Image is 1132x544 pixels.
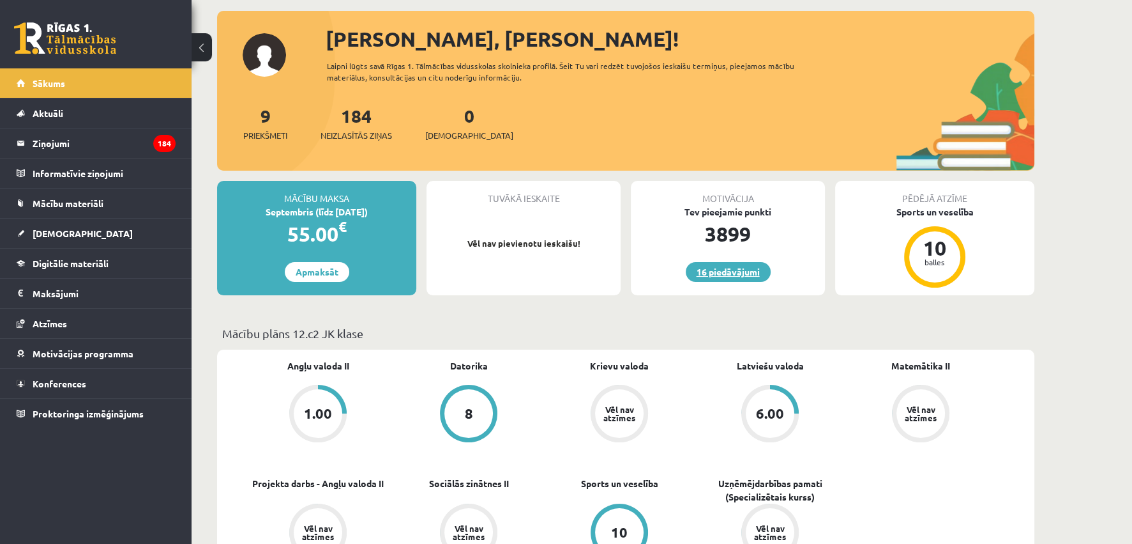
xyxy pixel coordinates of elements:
a: Proktoringa izmēģinājums [17,399,176,428]
div: Motivācija [631,181,825,205]
legend: Informatīvie ziņojumi [33,159,176,188]
div: Vēl nav atzīmes [752,524,788,541]
a: [DEMOGRAPHIC_DATA] [17,219,176,248]
a: Projekta darbs - Angļu valoda II [252,477,384,490]
a: Uzņēmējdarbības pamati (Specializētais kurss) [695,477,845,504]
div: 55.00 [217,219,416,249]
span: Aktuāli [33,107,63,119]
span: Konferences [33,378,86,389]
a: Vēl nav atzīmes [544,385,695,445]
a: Sports un veselība [581,477,658,490]
span: Digitālie materiāli [33,258,109,269]
span: Sākums [33,77,65,89]
a: Motivācijas programma [17,339,176,368]
a: Digitālie materiāli [17,249,176,278]
a: 184Neizlasītās ziņas [321,104,392,142]
span: [DEMOGRAPHIC_DATA] [425,129,513,142]
p: Mācību plāns 12.c2 JK klase [222,325,1029,342]
div: Sports un veselība [835,205,1034,219]
a: 0[DEMOGRAPHIC_DATA] [425,104,513,142]
a: Mācību materiāli [17,189,176,218]
div: Vēl nav atzīmes [300,524,336,541]
i: 184 [153,135,176,152]
a: 6.00 [695,385,845,445]
div: Tuvākā ieskaite [426,181,621,205]
a: Latviešu valoda [737,359,804,373]
a: Sākums [17,68,176,98]
div: Septembris (līdz [DATE]) [217,205,416,219]
div: Laipni lūgts savā Rīgas 1. Tālmācības vidusskolas skolnieka profilā. Šeit Tu vari redzēt tuvojošo... [327,60,817,83]
a: Apmaksāt [285,262,349,282]
a: Datorika [450,359,488,373]
span: [DEMOGRAPHIC_DATA] [33,228,133,239]
div: Vēl nav atzīmes [903,405,939,422]
a: Maksājumi [17,279,176,308]
span: Priekšmeti [243,129,287,142]
div: Vēl nav atzīmes [451,524,487,541]
a: Ziņojumi184 [17,128,176,158]
div: Vēl nav atzīmes [601,405,637,422]
div: Pēdējā atzīme [835,181,1034,205]
div: 6.00 [756,407,784,421]
a: Vēl nav atzīmes [845,385,996,445]
a: Sports un veselība 10 balles [835,205,1034,290]
a: Atzīmes [17,309,176,338]
a: 8 [393,385,544,445]
div: 10 [611,525,628,540]
a: Aktuāli [17,98,176,128]
div: [PERSON_NAME], [PERSON_NAME]! [326,24,1034,54]
div: 8 [465,407,473,421]
span: € [338,217,347,236]
div: 1.00 [304,407,332,421]
a: Sociālās zinātnes II [429,477,509,490]
a: 1.00 [243,385,393,445]
legend: Maksājumi [33,279,176,308]
legend: Ziņojumi [33,128,176,158]
a: Angļu valoda II [287,359,349,373]
span: Mācību materiāli [33,198,103,209]
a: Konferences [17,369,176,398]
p: Vēl nav pievienotu ieskaišu! [433,237,614,250]
span: Motivācijas programma [33,348,133,359]
span: Atzīmes [33,318,67,329]
a: Informatīvie ziņojumi [17,159,176,188]
div: 3899 [631,219,825,249]
span: Neizlasītās ziņas [321,129,392,142]
a: 16 piedāvājumi [686,262,771,282]
div: Mācību maksa [217,181,416,205]
div: balles [916,258,954,266]
a: Matemātika II [891,359,950,373]
span: Proktoringa izmēģinājums [33,408,144,419]
div: Tev pieejamie punkti [631,205,825,219]
div: 10 [916,238,954,258]
a: Rīgas 1. Tālmācības vidusskola [14,22,116,54]
a: 9Priekšmeti [243,104,287,142]
a: Krievu valoda [590,359,649,373]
